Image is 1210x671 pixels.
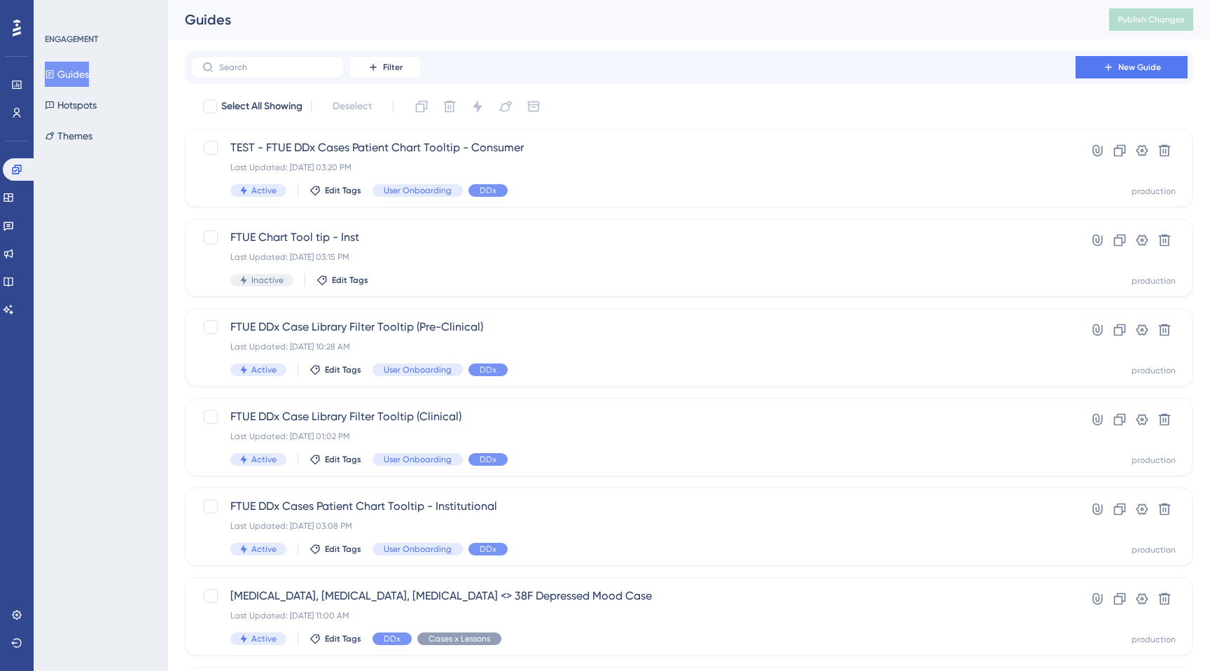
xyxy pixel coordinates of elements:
button: Edit Tags [310,364,361,375]
span: TEST - FTUE DDx Cases Patient Chart Tooltip - Consumer [230,139,1036,156]
div: Guides [185,10,1074,29]
span: Deselect [333,98,372,115]
span: FTUE DDx Case Library Filter Tooltip (Pre-Clinical) [230,319,1036,335]
div: Last Updated: [DATE] 03:20 PM [230,162,1036,173]
span: Edit Tags [325,454,361,465]
span: FTUE Chart Tool tip - Inst [230,229,1036,246]
div: production [1132,365,1176,376]
span: DDx [384,633,401,644]
span: Filter [383,62,403,73]
button: Themes [45,123,92,148]
button: Hotspots [45,92,97,118]
button: Publish Changes [1109,8,1193,31]
button: Deselect [320,94,384,119]
span: FTUE DDx Case Library Filter Tooltip (Clinical) [230,408,1036,425]
span: Edit Tags [325,544,361,555]
div: production [1132,455,1176,466]
span: Edit Tags [332,275,368,286]
input: Search [219,62,333,72]
div: Last Updated: [DATE] 10:28 AM [230,341,1036,352]
div: production [1132,634,1176,645]
button: Edit Tags [310,633,361,644]
span: Select All Showing [221,98,302,115]
span: Active [251,454,277,465]
button: Edit Tags [310,185,361,196]
div: Last Updated: [DATE] 11:00 AM [230,610,1036,621]
span: FTUE DDx Cases Patient Chart Tooltip - Institutional [230,498,1036,515]
button: New Guide [1076,56,1188,78]
div: production [1132,275,1176,286]
span: Edit Tags [325,364,361,375]
span: Cases x Lessons [429,633,490,644]
span: DDx [480,454,496,465]
button: Filter [350,56,420,78]
span: New Guide [1118,62,1161,73]
span: Active [251,633,277,644]
span: DDx [480,364,496,375]
span: User Onboarding [384,544,452,555]
div: ENGAGEMENT [45,34,98,45]
button: Edit Tags [310,544,361,555]
span: Edit Tags [325,633,361,644]
span: Active [251,544,277,555]
div: production [1132,544,1176,555]
span: User Onboarding [384,364,452,375]
div: Last Updated: [DATE] 01:02 PM [230,431,1036,442]
div: Last Updated: [DATE] 03:08 PM [230,520,1036,532]
span: [MEDICAL_DATA], [MEDICAL_DATA], [MEDICAL_DATA] <> 38F Depressed Mood Case [230,588,1036,604]
span: Inactive [251,275,284,286]
span: DDx [480,544,496,555]
button: Guides [45,62,89,87]
span: Active [251,185,277,196]
span: Publish Changes [1118,14,1185,25]
div: production [1132,186,1176,197]
div: Last Updated: [DATE] 03:15 PM [230,251,1036,263]
span: User Onboarding [384,185,452,196]
button: Edit Tags [310,454,361,465]
span: Active [251,364,277,375]
span: Edit Tags [325,185,361,196]
button: Edit Tags [317,275,368,286]
span: User Onboarding [384,454,452,465]
span: DDx [480,185,496,196]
